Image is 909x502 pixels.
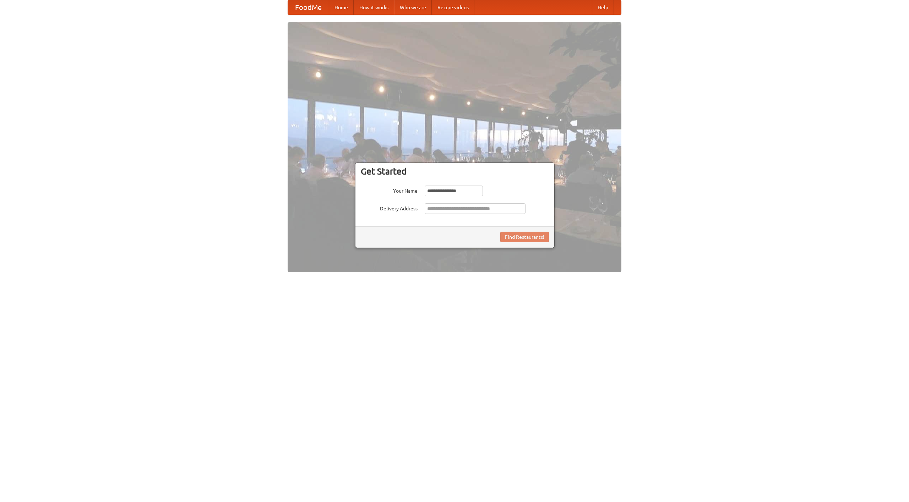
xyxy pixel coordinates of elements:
a: How it works [354,0,394,15]
label: Your Name [361,186,418,194]
a: Home [329,0,354,15]
button: Find Restaurants! [500,232,549,242]
a: Recipe videos [432,0,474,15]
a: Help [592,0,614,15]
a: FoodMe [288,0,329,15]
label: Delivery Address [361,203,418,212]
h3: Get Started [361,166,549,177]
a: Who we are [394,0,432,15]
